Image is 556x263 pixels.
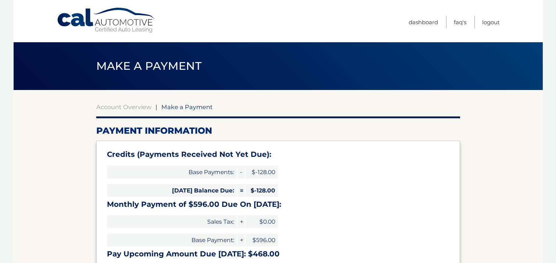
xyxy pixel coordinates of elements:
[96,125,460,136] h2: Payment Information
[409,16,438,28] a: Dashboard
[57,7,156,33] a: Cal Automotive
[107,184,237,197] span: [DATE] Balance Due:
[237,215,245,228] span: +
[107,215,237,228] span: Sales Tax:
[482,16,500,28] a: Logout
[237,184,245,197] span: =
[161,103,213,111] span: Make a Payment
[107,150,449,159] h3: Credits (Payments Received Not Yet Due):
[96,59,202,73] span: Make a Payment
[245,166,278,179] span: $-128.00
[454,16,466,28] a: FAQ's
[107,249,449,259] h3: Pay Upcoming Amount Due [DATE]: $468.00
[237,234,245,246] span: +
[237,166,245,179] span: -
[245,184,278,197] span: $-128.00
[245,234,278,246] span: $596.00
[155,103,157,111] span: |
[107,234,237,246] span: Base Payment:
[96,103,151,111] a: Account Overview
[107,166,237,179] span: Base Payments:
[107,200,449,209] h3: Monthly Payment of $596.00 Due On [DATE]:
[245,215,278,228] span: $0.00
